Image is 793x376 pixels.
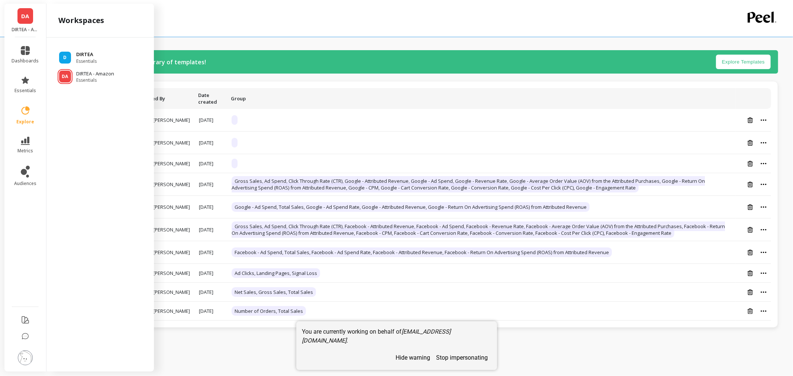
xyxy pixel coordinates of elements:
span: Google - Ad Spend, Total Sales, Google - Ad Spend Rate, Google - Attributed Revenue, Google - Ret... [232,202,590,212]
h2: workspaces [58,15,104,26]
td: [DATE] [194,264,227,283]
span: [PERSON_NAME] [153,249,190,256]
p: DIRTEA [76,51,97,58]
span: Ad Clicks, Landing Pages, Signal Loss [232,268,320,278]
td: [DATE] [194,218,227,241]
p: DIRTEA - Amazon [76,70,114,78]
span: [PERSON_NAME] [153,160,190,167]
span: Number of Orders, Total Sales [232,306,306,316]
span: Essentials [76,58,97,64]
span: [PERSON_NAME] [153,139,190,146]
button: stop impersonating [433,351,491,364]
span: D [64,55,67,61]
span: [PERSON_NAME] [153,289,190,295]
span: explore [16,119,34,125]
th: Toggle SortBy [227,88,735,109]
p: DIRTEA - Amazon [12,27,39,33]
td: [DATE] [194,196,227,218]
span: [PERSON_NAME] [153,181,190,188]
span: [PERSON_NAME] [153,226,190,233]
td: [DATE] [194,302,227,321]
td: [DATE] [194,241,227,264]
span: [PERSON_NAME] [153,117,190,123]
span: [PERSON_NAME] [153,204,190,210]
div: You are currently working on behalf of . [302,327,491,351]
span: audiences [14,181,36,187]
span: Gross Sales, Ad Spend, Click Through Rate (CTR), Google - Attributed Revenue, Google - Ad Spend, ... [232,176,705,192]
span: [PERSON_NAME] [153,308,190,314]
td: [DATE] [194,283,227,302]
span: DA [22,12,29,20]
span: Net Sales, Gross Sales, Total Sales [232,287,316,297]
span: Essentials [76,77,114,83]
button: hide warning [393,351,433,364]
span: Gross Sales, Ad Spend, Click Through Rate (CTR), Facebook - Attributed Revenue, Facebook - Ad Spe... [232,221,725,238]
th: Toggle SortBy [135,88,194,109]
td: [DATE] [194,132,227,154]
span: [PERSON_NAME] [153,270,190,276]
button: Explore Templates [716,55,771,69]
th: Toggle SortBy [194,88,227,109]
td: [DATE] [194,173,227,196]
img: profile picture [18,350,33,365]
td: [DATE] [194,154,227,173]
span: metrics [17,148,33,154]
span: dashboards [12,58,39,64]
span: DA [62,74,68,80]
span: Facebook - Ad Spend, Total Sales, Facebook - Ad Spend Rate, Facebook - Attributed Revenue, Facebo... [232,247,612,257]
td: [DATE] [194,109,227,132]
span: essentials [14,88,36,94]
